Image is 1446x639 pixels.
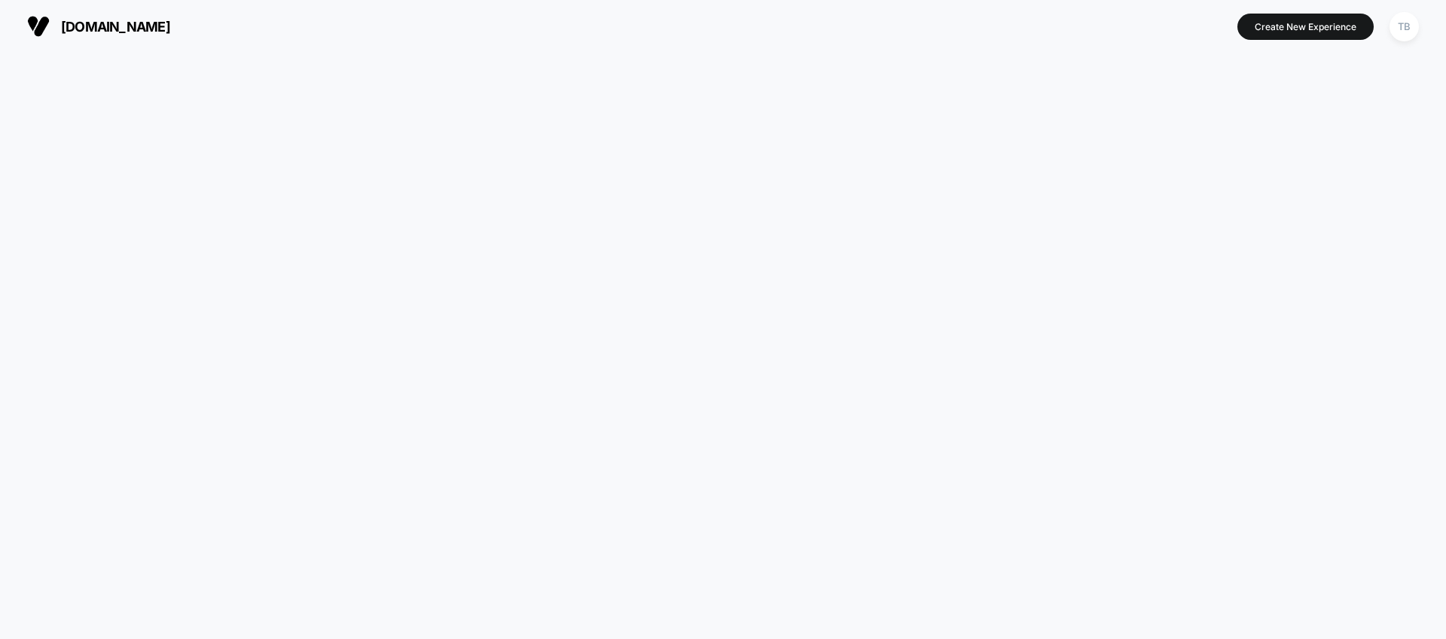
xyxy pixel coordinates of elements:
button: TB [1385,11,1423,42]
div: TB [1390,12,1419,41]
button: Create New Experience [1237,14,1374,40]
span: [DOMAIN_NAME] [61,19,170,35]
img: Visually logo [27,15,50,38]
button: [DOMAIN_NAME] [23,14,175,38]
